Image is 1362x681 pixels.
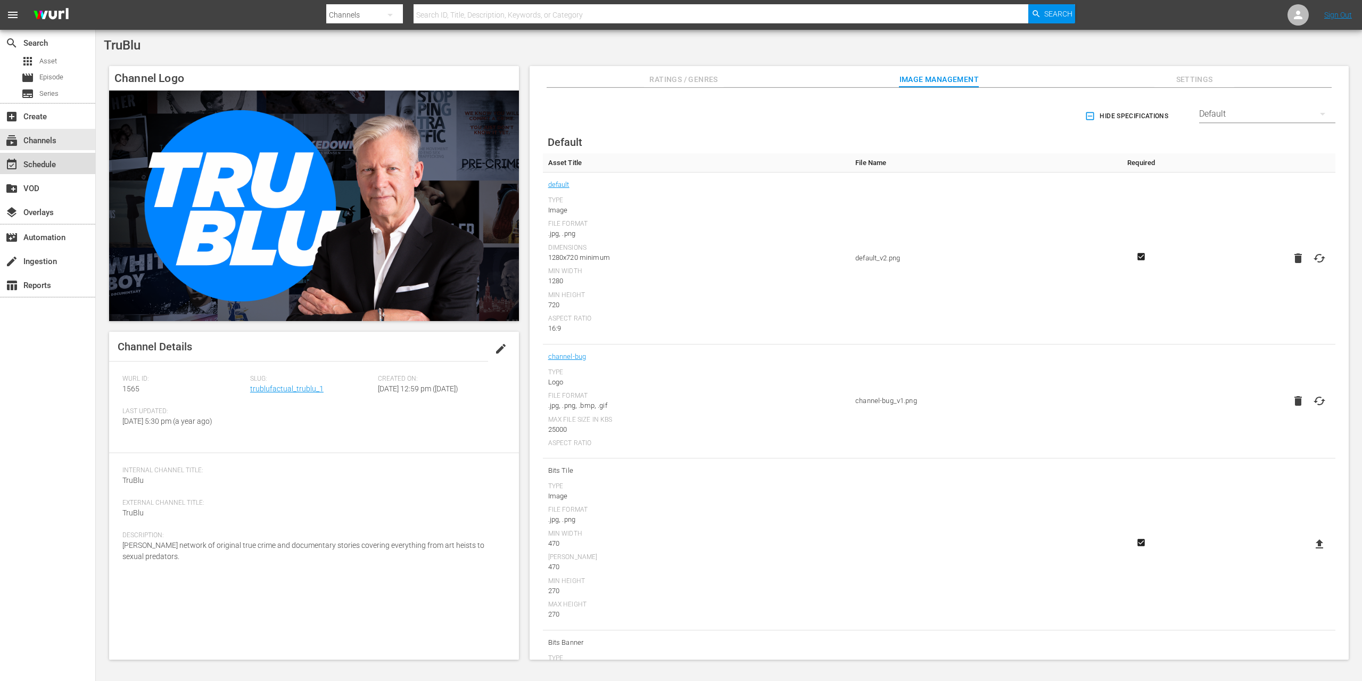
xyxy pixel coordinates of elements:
[850,344,1109,458] td: channel-bug_v1.png
[5,37,18,50] span: Search
[644,73,724,86] span: Ratings / Genres
[1324,11,1352,19] a: Sign Out
[548,553,845,562] div: [PERSON_NAME]
[548,400,845,411] div: .jpg, .png, .bmp, .gif
[548,464,845,478] span: Bits Tile
[548,136,582,149] span: Default
[548,252,845,263] div: 1280x720 minimum
[39,88,59,99] span: Series
[548,491,845,502] div: Image
[250,375,373,383] span: Slug:
[548,424,845,435] div: 25000
[548,514,845,525] div: .jpg, .png
[250,384,324,393] a: trublufactual_trublu_1
[39,56,57,67] span: Asset
[543,153,851,173] th: Asset Title
[548,228,845,239] div: .jpg, .png
[548,586,845,596] div: 270
[21,55,34,68] span: Asset
[548,368,845,377] div: Type
[548,315,845,323] div: Aspect Ratio
[548,601,845,609] div: Max Height
[548,577,845,586] div: Min Height
[122,384,139,393] span: 1565
[548,196,845,205] div: Type
[548,244,845,252] div: Dimensions
[104,38,141,53] span: TruBlu
[548,506,845,514] div: File Format
[122,531,500,540] span: Description:
[548,439,845,448] div: Aspect Ratio
[122,499,500,507] span: External Channel Title:
[1199,99,1335,129] div: Default
[850,153,1109,173] th: File Name
[1087,111,1168,122] span: Hide Specifications
[548,291,845,300] div: Min Height
[21,87,34,100] span: Series
[122,375,245,383] span: Wurl ID:
[548,178,569,192] a: default
[548,323,845,334] div: 16:9
[548,220,845,228] div: File Format
[5,134,18,147] span: Channels
[122,417,212,425] span: [DATE] 5:30 pm (a year ago)
[21,71,34,84] span: Episode
[548,654,845,663] div: Type
[548,267,845,276] div: Min Width
[488,336,514,362] button: edit
[5,182,18,195] span: VOD
[548,416,845,424] div: Max File Size In Kbs
[122,541,484,561] span: [PERSON_NAME] network of original true crime and documentary stories covering everything from art...
[1028,4,1075,23] button: Search
[1154,73,1234,86] span: Settings
[548,482,845,491] div: Type
[6,9,19,21] span: menu
[1109,153,1174,173] th: Required
[26,3,77,28] img: ans4CAIJ8jUAAAAAAAAAAAAAAAAAAAAAAAAgQb4GAAAAAAAAAAAAAAAAAAAAAAAAJMjXAAAAAAAAAAAAAAAAAAAAAAAAgAT5G...
[378,384,458,393] span: [DATE] 12:59 pm ([DATE])
[899,73,979,86] span: Image Management
[548,300,845,310] div: 720
[5,158,18,171] span: Schedule
[1135,252,1148,261] svg: Required
[548,205,845,216] div: Image
[109,66,519,91] h4: Channel Logo
[378,375,500,383] span: Created On:
[122,476,144,485] span: TruBlu
[5,110,18,123] span: Create
[548,562,845,572] div: 470
[5,231,18,244] span: Automation
[548,538,845,549] div: 470
[5,255,18,268] span: Ingestion
[5,279,18,292] span: Reports
[548,350,587,364] a: channel-bug
[548,392,845,400] div: File Format
[1135,538,1148,547] svg: Required
[548,530,845,538] div: Min Width
[1044,4,1072,23] span: Search
[118,340,192,353] span: Channel Details
[1083,101,1173,131] button: Hide Specifications
[850,173,1109,344] td: default_v2.png
[122,407,245,416] span: Last Updated:
[548,609,845,620] div: 270
[548,377,845,388] div: Logo
[122,466,500,475] span: Internal Channel Title:
[548,276,845,286] div: 1280
[5,206,18,219] span: Overlays
[122,508,144,517] span: TruBlu
[494,342,507,355] span: edit
[548,636,845,650] span: Bits Banner
[109,91,519,321] img: TruBlu
[39,72,63,83] span: Episode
